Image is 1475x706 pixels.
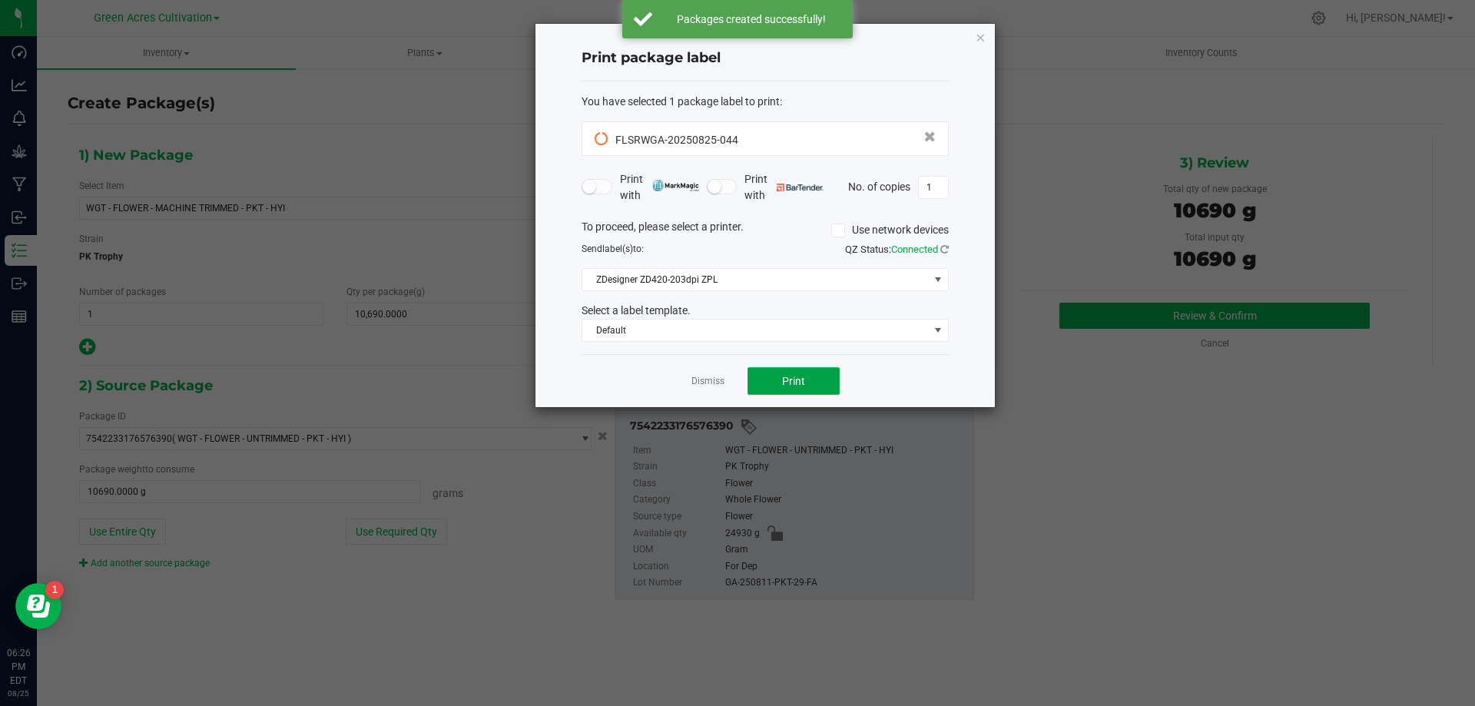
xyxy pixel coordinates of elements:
[744,171,824,204] span: Print with
[602,244,633,254] span: label(s)
[831,222,949,238] label: Use network devices
[848,180,910,192] span: No. of copies
[582,48,949,68] h4: Print package label
[570,219,960,242] div: To proceed, please select a printer.
[777,184,824,191] img: bartender.png
[652,180,699,191] img: mark_magic_cybra.png
[620,171,699,204] span: Print with
[691,375,724,388] a: Dismiss
[595,131,612,147] span: Pending Sync
[582,269,929,290] span: ZDesigner ZD420-203dpi ZPL
[45,581,64,599] iframe: Resource center unread badge
[661,12,841,27] div: Packages created successfully!
[845,244,949,255] span: QZ Status:
[615,134,738,146] span: FLSRWGA-20250825-044
[570,303,960,319] div: Select a label template.
[15,583,61,629] iframe: Resource center
[582,320,929,341] span: Default
[747,367,840,395] button: Print
[582,95,780,108] span: You have selected 1 package label to print
[891,244,938,255] span: Connected
[582,94,949,110] div: :
[782,375,805,387] span: Print
[582,244,644,254] span: Send to:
